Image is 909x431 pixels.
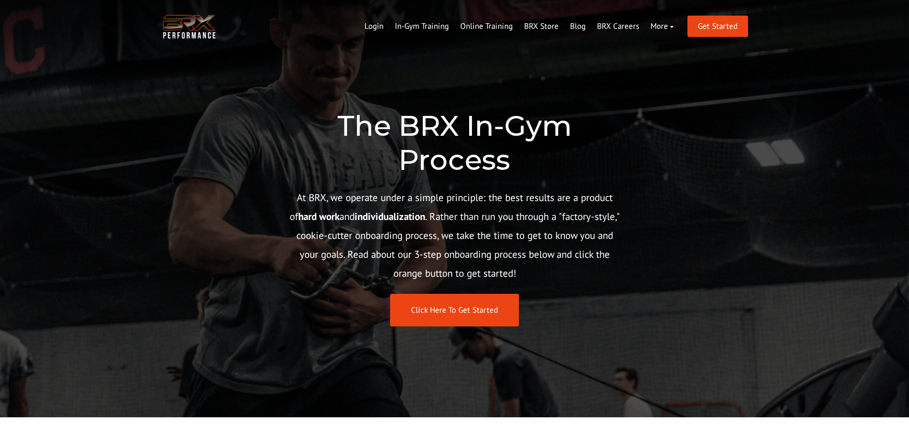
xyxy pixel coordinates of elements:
[390,294,519,326] a: Click Here To Get Started
[359,15,389,38] a: Login
[389,15,454,38] a: In-Gym Training
[564,15,591,38] a: Blog
[645,15,679,38] a: More
[454,15,518,38] a: Online Training
[591,15,645,38] a: BRX Careers
[161,12,218,41] img: BRX Transparent Logo-2
[337,108,572,177] span: The BRX In-Gym Process
[518,15,564,38] a: BRX Store
[359,15,679,38] div: Navigation Menu
[290,191,620,280] span: At BRX, we operate under a simple principle: the best results are a product of and . Rather than ...
[355,210,425,223] strong: individualization
[687,16,748,37] a: Get Started
[298,210,339,223] strong: hard work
